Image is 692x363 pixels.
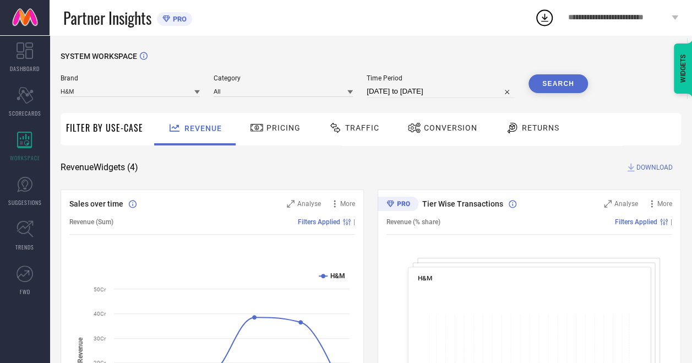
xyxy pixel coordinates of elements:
span: Revenue (% share) [386,218,440,226]
button: Search [528,74,588,93]
span: Traffic [345,123,379,132]
span: SYSTEM WORKSPACE [61,52,137,61]
text: 50Cr [94,286,106,292]
span: SUGGESTIONS [8,198,42,207]
span: DASHBOARD [10,64,40,73]
span: More [657,200,672,208]
tspan: Revenue [77,337,84,363]
span: Returns [522,123,559,132]
span: Analyse [297,200,321,208]
span: | [353,218,355,226]
span: Partner Insights [63,7,151,29]
span: Analyse [614,200,638,208]
text: H&M [330,272,345,280]
span: Category [214,74,353,82]
span: More [340,200,355,208]
span: | [671,218,672,226]
span: Conversion [424,123,477,132]
span: PRO [170,15,187,23]
svg: Zoom [287,200,295,208]
span: Pricing [266,123,301,132]
span: SCORECARDS [9,109,41,117]
span: Tier Wise Transactions [422,199,503,208]
span: Time Period [367,74,515,82]
div: Premium [378,197,418,213]
span: Revenue [184,124,222,133]
text: 40Cr [94,311,106,317]
span: Filters Applied [615,218,657,226]
span: WORKSPACE [10,154,40,162]
span: Revenue Widgets ( 4 ) [61,162,138,173]
text: 30Cr [94,335,106,342]
span: FWD [20,288,30,296]
span: Filter By Use-Case [66,121,143,134]
svg: Zoom [604,200,612,208]
input: Select time period [367,85,515,98]
span: H&M [418,274,432,282]
span: DOWNLOAD [636,162,673,173]
span: TRENDS [15,243,34,251]
span: Revenue (Sum) [69,218,113,226]
span: Sales over time [69,199,123,208]
span: Brand [61,74,200,82]
div: Open download list [535,8,554,28]
span: Filters Applied [298,218,340,226]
